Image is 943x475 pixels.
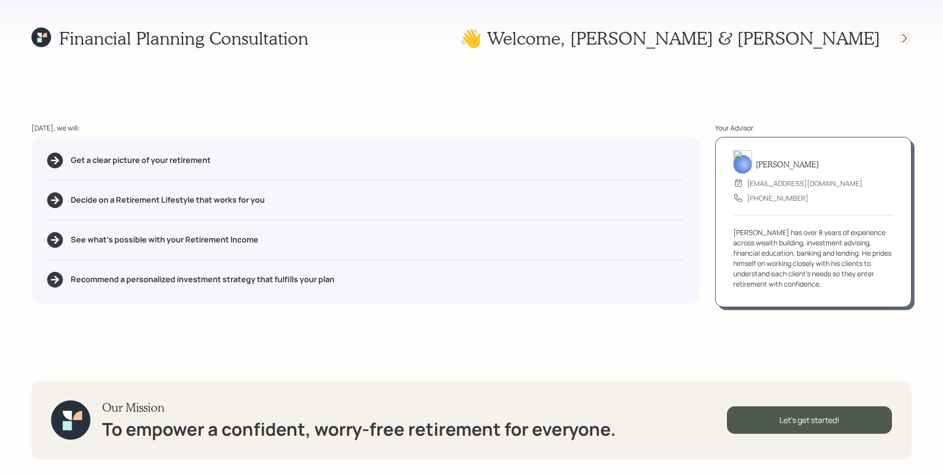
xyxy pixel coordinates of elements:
[102,400,616,415] h3: Our Mission
[71,275,334,284] h5: Recommend a personalized investment strategy that fulfills your plan
[756,159,819,169] h5: [PERSON_NAME]
[715,123,912,133] div: Your Advisor
[733,150,752,174] img: james-distasi-headshot.png
[460,27,880,49] h1: 👋 Welcome , [PERSON_NAME] & [PERSON_NAME]
[71,235,258,244] h5: See what's possible with your Retirement Income
[747,178,862,188] div: [EMAIL_ADDRESS][DOMAIN_NAME]
[727,406,892,434] div: Let's get started!
[59,27,308,49] h1: Financial Planning Consultation
[747,193,808,203] div: [PHONE_NUMBER]
[71,156,211,165] h5: Get a clear picture of your retirement
[102,419,616,440] h1: To empower a confident, worry-free retirement for everyone.
[31,123,699,133] div: [DATE], we will:
[71,195,265,205] h5: Decide on a Retirement Lifestyle that works for you
[733,227,893,289] div: [PERSON_NAME] has over 8 years of experience across wealth building, investment advising, financi...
